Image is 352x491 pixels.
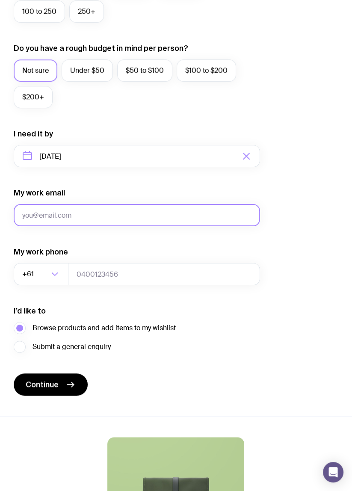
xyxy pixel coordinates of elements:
input: Search for option [35,263,49,285]
div: Open Intercom Messenger [323,462,343,482]
label: $100 to $200 [177,59,236,82]
label: My work phone [14,247,68,257]
input: 0400123456 [68,263,260,285]
label: Not sure [14,59,57,82]
label: My work email [14,188,65,198]
label: $200+ [14,86,53,108]
label: I need it by [14,129,53,139]
span: Browse products and add items to my wishlist [33,323,176,333]
span: Submit a general enquiry [33,342,111,352]
input: you@email.com [14,204,260,226]
span: Continue [26,379,59,390]
label: Do you have a rough budget in mind per person? [14,43,188,53]
div: Search for option [14,263,68,285]
label: Under $50 [62,59,113,82]
input: Select a target date [14,145,260,167]
button: Continue [14,373,88,396]
label: I’d like to [14,306,46,316]
label: 100 to 250 [14,0,65,23]
label: $50 to $100 [117,59,172,82]
span: +61 [22,263,35,285]
label: 250+ [69,0,104,23]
